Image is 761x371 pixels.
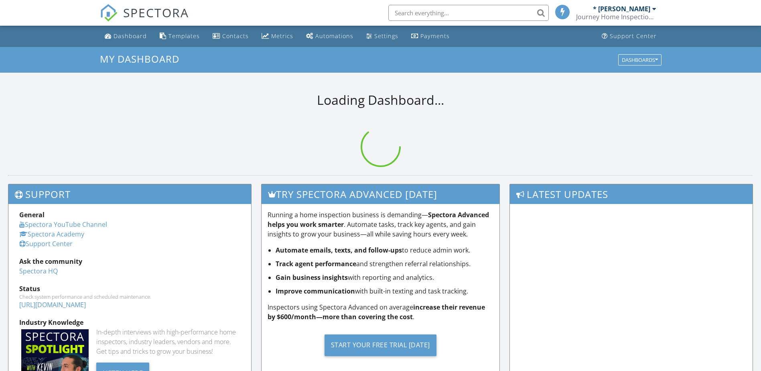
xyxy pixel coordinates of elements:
[276,286,493,296] li: with built-in texting and task tracking.
[19,230,84,238] a: Spectora Academy
[100,11,189,28] a: SPECTORA
[19,220,107,229] a: Spectora YouTube Channel
[209,29,252,44] a: Contacts
[19,294,240,300] div: Check system performance and scheduled maintenance.
[19,267,58,275] a: Spectora HQ
[222,32,249,40] div: Contacts
[19,300,86,309] a: [URL][DOMAIN_NAME]
[325,334,436,356] div: Start Your Free Trial [DATE]
[315,32,353,40] div: Automations
[276,246,402,255] strong: Automate emails, texts, and follow-ups
[593,5,650,13] div: * [PERSON_NAME]
[123,4,189,21] span: SPECTORA
[276,287,355,296] strong: Improve communication
[268,303,485,321] strong: increase their revenue by $600/month—more than covering the cost
[19,257,240,266] div: Ask the community
[268,210,493,239] p: Running a home inspection business is demanding— . Automate tasks, track key agents, and gain ins...
[388,5,549,21] input: Search everything...
[420,32,450,40] div: Payments
[268,328,493,362] a: Start Your Free Trial [DATE]
[268,210,489,229] strong: Spectora Advanced helps you work smarter
[156,29,203,44] a: Templates
[8,184,251,204] h3: Support
[268,302,493,322] p: Inspectors using Spectora Advanced on average .
[19,239,73,248] a: Support Center
[599,29,660,44] a: Support Center
[19,284,240,294] div: Status
[114,32,147,40] div: Dashboard
[276,259,356,268] strong: Track agent performance
[363,29,402,44] a: Settings
[168,32,200,40] div: Templates
[101,29,150,44] a: Dashboard
[276,273,493,282] li: with reporting and analytics.
[100,4,118,22] img: The Best Home Inspection Software - Spectora
[258,29,296,44] a: Metrics
[576,13,656,21] div: Journey Home Inspections LLC
[610,32,657,40] div: Support Center
[276,259,493,269] li: and strengthen referral relationships.
[276,273,348,282] strong: Gain business insights
[100,52,179,65] span: My Dashboard
[303,29,357,44] a: Automations (Basic)
[618,54,662,65] button: Dashboards
[374,32,398,40] div: Settings
[622,57,658,63] div: Dashboards
[408,29,453,44] a: Payments
[262,184,499,204] h3: Try spectora advanced [DATE]
[19,318,240,327] div: Industry Knowledge
[19,210,45,219] strong: General
[271,32,293,40] div: Metrics
[96,327,240,356] div: In-depth interviews with high-performance home inspectors, industry leaders, vendors and more. Ge...
[510,184,753,204] h3: Latest Updates
[276,245,493,255] li: to reduce admin work.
